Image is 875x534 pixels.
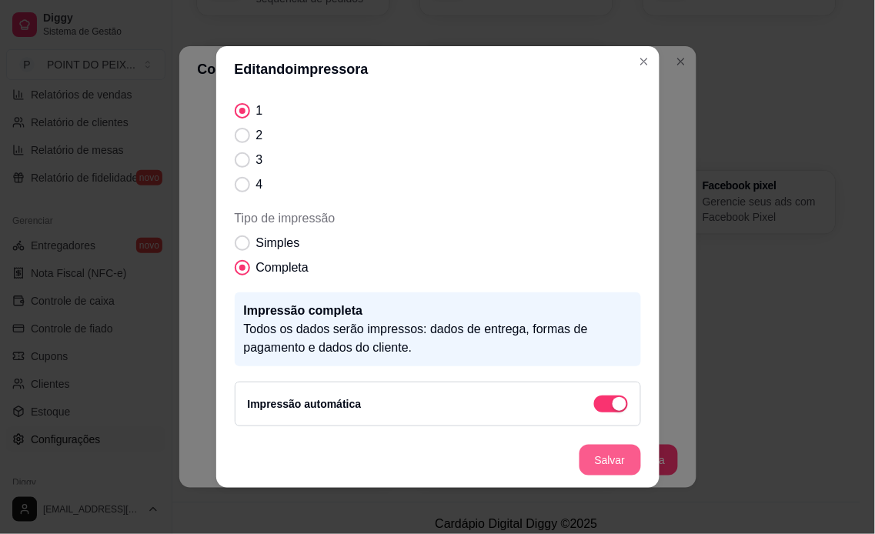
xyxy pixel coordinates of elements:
p: Impressão completa [244,302,632,320]
label: Impressão automática [248,398,362,410]
span: 3 [256,151,263,169]
header: Editando impressora [216,46,660,92]
span: Simples [256,234,300,252]
div: Número de cópias [235,77,641,194]
button: Close [632,49,656,74]
span: 1 [256,102,263,120]
span: 2 [256,126,263,145]
span: Tipo de impressão [235,209,641,228]
p: Todos os dados serão impressos: dados de entrega, formas de pagamento e dados do cliente. [244,320,632,357]
span: 4 [256,175,263,194]
div: Tipo de impressão [235,209,641,277]
span: Completa [256,259,309,277]
button: Salvar [579,445,641,476]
